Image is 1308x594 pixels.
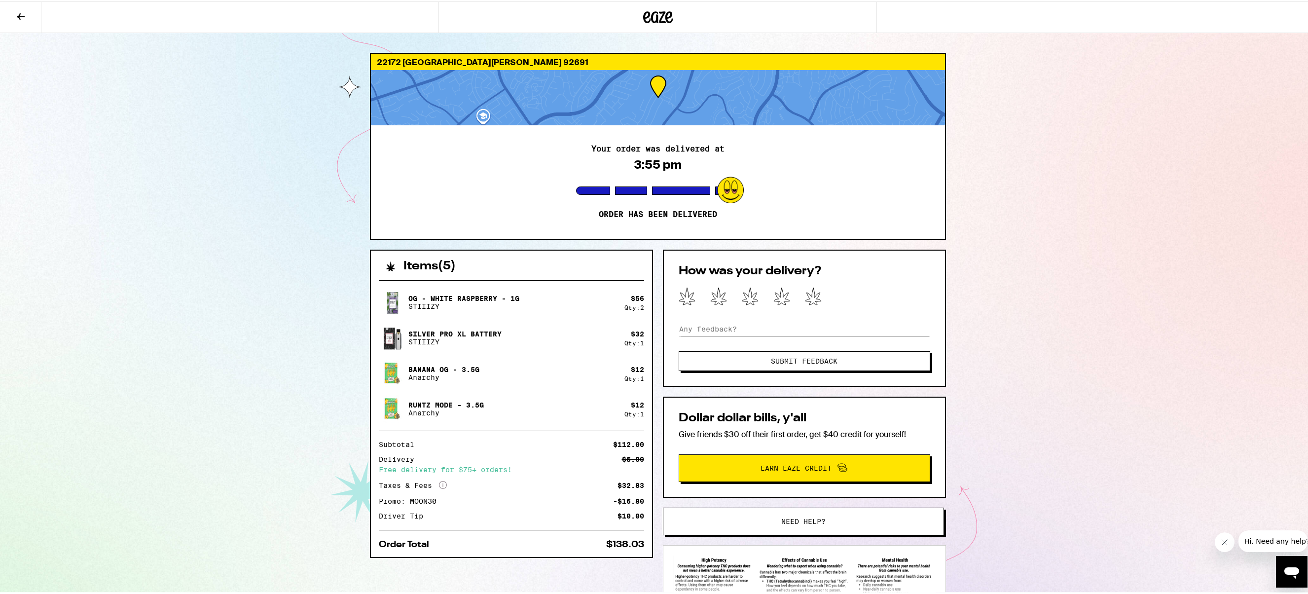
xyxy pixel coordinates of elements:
img: Silver Pro XL Battery [379,323,406,350]
img: Banana OG - 3.5g [379,358,406,386]
span: Submit Feedback [771,356,837,363]
div: 3:55 pm [634,156,682,170]
p: Anarchy [408,372,479,380]
h2: Dollar dollar bills, y'all [679,411,930,423]
button: Earn Eaze Credit [679,453,930,481]
p: Give friends $30 off their first order, get $40 credit for yourself! [679,428,930,438]
h2: Your order was delivered at [591,144,725,151]
p: STIIIZY [408,301,519,309]
span: Hi. Need any help? [6,7,71,15]
div: Subtotal [379,440,421,446]
button: Submit Feedback [679,350,930,370]
div: $ 12 [631,364,644,372]
div: Taxes & Fees [379,480,447,488]
div: Qty: 1 [624,409,644,416]
input: Any feedback? [679,320,930,335]
span: Earn Eaze Credit [761,463,832,470]
button: Need help? [663,506,944,534]
div: $112.00 [613,440,644,446]
h2: Items ( 5 ) [403,259,456,271]
p: Anarchy [408,408,484,415]
div: $10.00 [618,511,644,518]
p: Banana OG - 3.5g [408,364,479,372]
img: OG - White Raspberry - 1g [379,287,406,315]
div: Qty: 1 [624,374,644,380]
div: Qty: 2 [624,303,644,309]
div: Promo: MOON30 [379,496,443,503]
div: Qty: 1 [624,338,644,345]
div: -$16.80 [613,496,644,503]
div: 22172 [GEOGRAPHIC_DATA][PERSON_NAME] 92691 [371,52,945,69]
div: $32.83 [618,481,644,487]
div: $ 12 [631,400,644,408]
div: Free delivery for $75+ orders! [379,465,644,472]
div: Order Total [379,539,436,548]
div: $ 32 [631,329,644,336]
div: $ 56 [631,293,644,301]
span: Need help? [781,517,826,523]
p: Runtz Mode - 3.5g [408,400,484,408]
p: Silver Pro XL Battery [408,329,502,336]
p: STIIIZY [408,336,502,344]
iframe: Button to launch messaging window [1276,555,1308,586]
iframe: Message from company [1238,529,1308,551]
img: Runtz Mode - 3.5g [379,394,406,421]
div: $5.00 [622,454,644,461]
div: $138.03 [606,539,644,548]
div: Driver Tip [379,511,430,518]
div: Delivery [379,454,421,461]
h2: How was your delivery? [679,264,930,276]
p: OG - White Raspberry - 1g [408,293,519,301]
iframe: Close message [1215,531,1235,551]
p: Order has been delivered [599,208,717,218]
